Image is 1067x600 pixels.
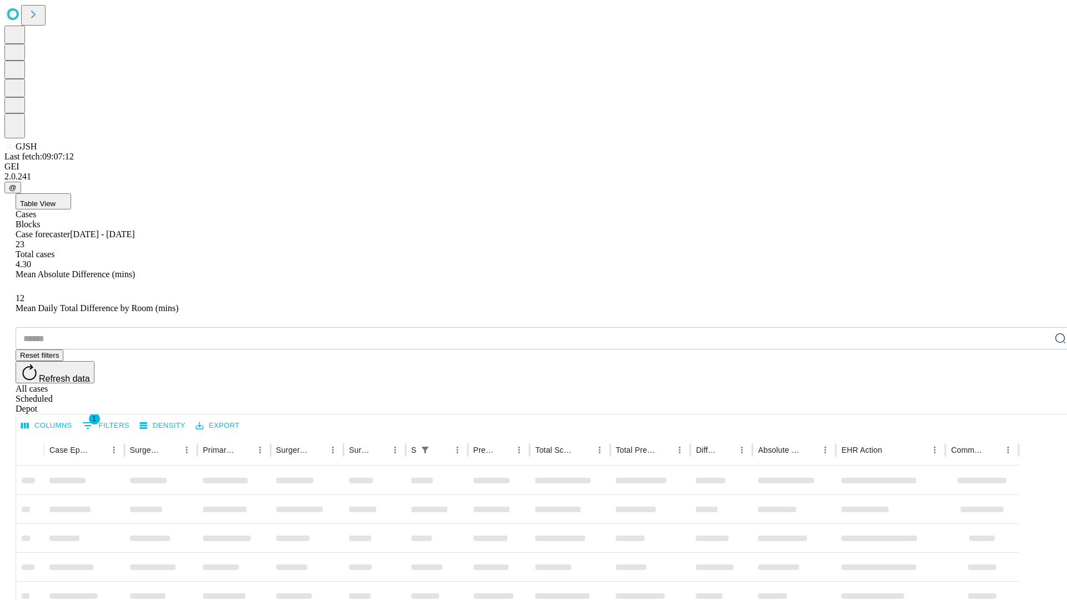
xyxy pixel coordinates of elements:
div: Predicted In Room Duration [473,446,495,454]
span: 1 [89,413,100,424]
span: Reset filters [20,351,59,359]
button: Sort [310,442,325,458]
button: Menu [1000,442,1016,458]
span: Total cases [16,249,54,259]
button: Menu [672,442,687,458]
button: Menu [179,442,195,458]
span: @ [9,183,17,192]
button: Sort [496,442,511,458]
span: 4.30 [16,259,31,269]
button: Menu [927,442,943,458]
span: 12 [16,293,24,303]
div: Surgeon Name [130,446,162,454]
span: Mean Absolute Difference (mins) [16,269,135,279]
button: Select columns [18,417,75,434]
button: Sort [985,442,1000,458]
button: Menu [106,442,122,458]
div: Total Predicted Duration [616,446,656,454]
button: Menu [734,442,750,458]
button: Sort [802,442,817,458]
button: Menu [252,442,268,458]
button: Menu [450,442,465,458]
button: Sort [719,442,734,458]
button: Sort [163,442,179,458]
div: Case Epic Id [49,446,89,454]
button: Sort [91,442,106,458]
span: Mean Daily Total Difference by Room (mins) [16,303,178,313]
span: GJSH [16,142,37,151]
div: GEI [4,162,1063,172]
div: Surgery Name [276,446,308,454]
div: Absolute Difference [758,446,801,454]
button: Show filters [79,417,132,434]
button: Sort [656,442,672,458]
button: Menu [325,442,341,458]
div: Total Scheduled Duration [535,446,575,454]
button: Show filters [417,442,433,458]
button: Export [193,417,242,434]
div: EHR Action [841,446,882,454]
div: Scheduled In Room Duration [411,446,416,454]
span: 23 [16,239,24,249]
button: Menu [387,442,403,458]
button: Refresh data [16,361,94,383]
button: Sort [576,442,592,458]
button: @ [4,182,21,193]
button: Menu [592,442,607,458]
div: 2.0.241 [4,172,1063,182]
div: Comments [951,446,983,454]
button: Menu [817,442,833,458]
button: Reset filters [16,349,63,361]
button: Density [137,417,188,434]
div: Surgery Date [349,446,371,454]
button: Sort [372,442,387,458]
button: Sort [237,442,252,458]
span: Table View [20,199,56,208]
span: Refresh data [39,374,90,383]
div: 1 active filter [417,442,433,458]
div: Primary Service [203,446,235,454]
button: Menu [511,442,527,458]
span: [DATE] - [DATE] [70,229,134,239]
button: Table View [16,193,71,209]
button: Sort [434,442,450,458]
span: Case forecaster [16,229,70,239]
button: Sort [883,442,899,458]
span: Last fetch: 09:07:12 [4,152,74,161]
div: Difference [696,446,717,454]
